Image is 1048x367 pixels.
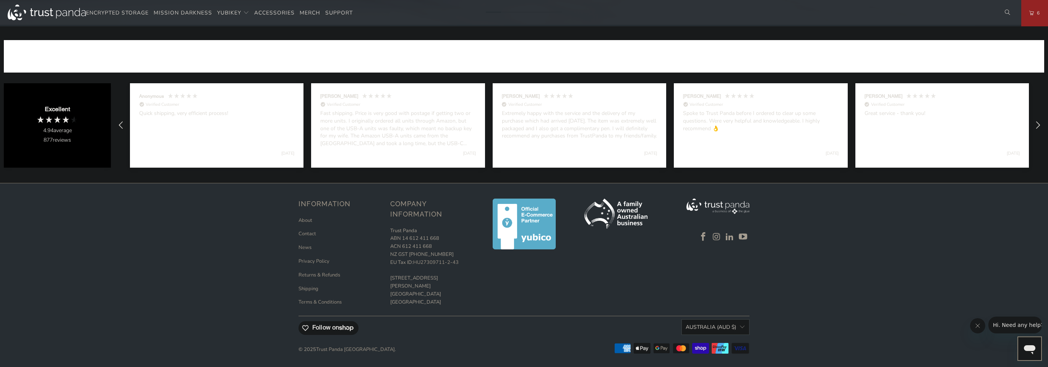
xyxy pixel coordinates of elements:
div: average [43,127,72,134]
a: News [299,244,311,251]
span: YubiKey [217,9,241,16]
iframe: Button to launch messaging window [1017,336,1042,361]
a: Shipping [299,285,318,292]
a: Trust Panda Australia on Facebook [698,232,709,242]
div: REVIEWS.io Carousel Scroll Right [1029,116,1047,134]
nav: Translation missing: en.navigation.header.main_nav [86,4,353,22]
button: Australia (AUD $) [681,319,749,335]
iframe: Close message [970,318,985,333]
div: Verified Customer [508,102,542,107]
img: Trust Panda Australia [8,5,86,20]
a: Accessories [254,4,295,22]
div: [DATE] [644,150,657,156]
a: Support [325,4,353,22]
span: 4.94 [43,127,54,134]
div: [DATE] [1007,150,1020,156]
a: Mission Darkness [154,4,212,22]
a: Merch [300,4,320,22]
div: [DATE] [463,150,476,156]
div: 5 Stars [362,93,394,101]
div: 5 Stars [167,93,200,101]
div: Verified Customer [327,102,360,107]
iframe: Reviews Widget [4,40,1044,73]
div: Verified Customer [871,102,905,107]
div: REVIEWS.io Carousel Scroll Left [112,116,130,134]
iframe: Message from company [988,317,1042,333]
a: Privacy Policy [299,258,329,265]
div: reviews [44,136,71,144]
div: Great service - thank you! [865,110,1020,117]
a: About [299,217,312,224]
a: Trust Panda Australia on LinkedIn [724,232,736,242]
div: Spoke to Trust Panda before I ordered to clear up some questions. Were very helpful and knowledge... [683,110,838,132]
a: Encrypted Storage [86,4,149,22]
div: [PERSON_NAME] [865,93,902,100]
div: [PERSON_NAME] [502,93,540,100]
div: [DATE] [281,150,294,156]
div: 5 Stars [906,93,938,101]
span: Support [325,9,353,16]
a: Terms & Conditions [299,299,342,306]
div: Anonymous [139,93,164,100]
div: Verified Customer [689,102,723,107]
div: Fast shipping. Price is very good with postage if getting two or more units. I originally ordered... [320,110,475,147]
summary: YubiKey [217,4,249,22]
div: 5 Stars [543,93,576,101]
div: Verified Customer [146,102,179,107]
p: Trust Panda ABN 14 612 411 668 ACN 612 411 668 NZ GST [PHONE_NUMBER] EU Tax ID: [STREET_ADDRESS][... [390,227,474,306]
a: Trust Panda Australia on YouTube [737,232,749,242]
a: Trust Panda Australia on Instagram [711,232,722,242]
a: Contact [299,230,316,237]
span: Encrypted Storage [86,9,149,16]
div: [DATE] [826,150,839,156]
a: Trust Panda [GEOGRAPHIC_DATA] [316,346,395,353]
div: Excellent [45,105,70,113]
span: Accessories [254,9,295,16]
div: 4.94 Stars [36,115,78,124]
div: [PERSON_NAME] [683,93,721,100]
a: HU27309711-2-43 [413,259,459,266]
span: 877 [44,136,53,144]
div: Extremely happy with the service and the delivery of my purchase which had arrived [DATE]. The it... [502,110,657,139]
div: [PERSON_NAME] [320,93,358,100]
div: Quick shipping, very efficient process! [139,110,294,117]
p: © 2025 . [299,338,396,354]
span: 6 [1034,9,1040,17]
span: Hi. Need any help? [5,5,55,11]
div: 5 Stars [724,93,757,101]
span: Mission Darkness [154,9,212,16]
a: Returns & Refunds [299,272,340,278]
span: Merch [300,9,320,16]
